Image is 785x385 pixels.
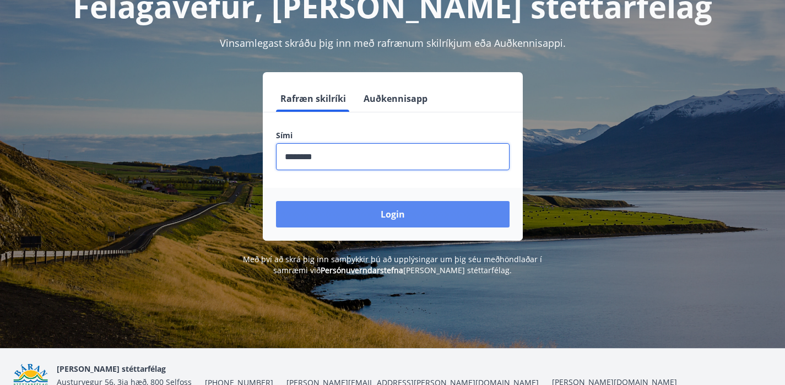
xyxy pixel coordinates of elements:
button: Login [276,201,510,227]
span: Vinsamlegast skráðu þig inn með rafrænum skilríkjum eða Auðkennisappi. [220,36,566,50]
span: [PERSON_NAME] stéttarfélag [57,364,166,374]
button: Rafræn skilríki [276,85,350,112]
label: Sími [276,130,510,141]
span: Með því að skrá þig inn samþykkir þú að upplýsingar um þig séu meðhöndlaðar í samræmi við [PERSON... [243,254,542,275]
button: Auðkennisapp [359,85,432,112]
a: Persónuverndarstefna [321,265,403,275]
